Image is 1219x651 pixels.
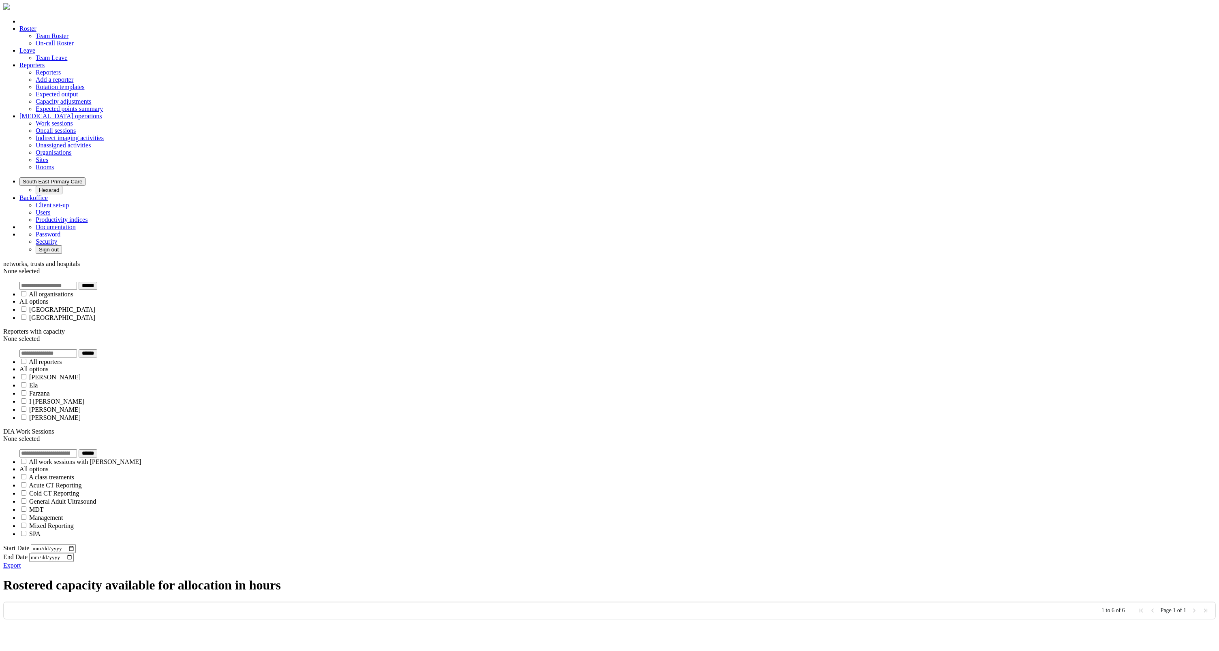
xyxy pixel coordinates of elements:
[1202,607,1209,614] div: Last Page
[36,186,62,194] button: Hexarad
[36,142,91,149] a: Unassigned activities
[36,231,60,238] a: Password
[3,335,1216,343] div: None selected
[29,291,73,298] label: All organisations
[3,435,1216,443] div: None selected
[29,482,81,489] label: Acute CT Reporting
[1112,607,1114,613] span: 6
[29,506,44,513] label: MDT
[1177,607,1182,613] span: of
[36,216,88,223] a: Productivity indices
[29,458,141,465] label: All work sessions with [PERSON_NAME]
[3,260,80,267] label: networks, trusts and hospitals
[3,545,29,551] label: Start Date
[19,113,102,119] a: [MEDICAL_DATA] operations
[19,177,86,186] button: South East Primary Care
[3,562,21,569] a: Export
[29,498,96,505] label: General Adult Ultrasound
[29,490,79,497] label: Cold CT Reporting
[36,32,68,39] a: Team Roster
[3,578,1216,593] h1: Rostered capacity available for allocation in hours
[3,268,1216,275] div: None selected
[29,398,84,405] label: I [PERSON_NAME]
[36,156,48,163] a: Sites
[36,149,72,156] a: Organisations
[29,414,81,421] label: [PERSON_NAME]
[36,69,61,76] a: Reporters
[36,120,73,127] a: Work sessions
[36,54,67,61] a: Team Leave
[36,209,50,216] a: Users
[1191,607,1198,614] div: Next Page
[29,382,38,389] label: Ela
[1122,607,1125,613] span: 6
[19,25,36,32] a: Roster
[1101,607,1104,613] span: 1
[36,202,69,208] a: Client set-up
[36,76,73,83] a: Add a reporter
[19,194,48,201] a: Backoffice
[29,374,81,381] label: [PERSON_NAME]
[36,40,74,47] a: On-call Roster
[19,186,1216,194] ul: South East Primary Care
[36,134,104,141] a: Indirect imaging activities
[36,223,76,230] a: Documentation
[36,245,62,254] button: Sign out
[36,91,78,98] a: Expected output
[1183,607,1186,613] span: 1
[3,328,65,335] label: Reporters with capacity
[1116,607,1121,613] span: of
[36,83,84,90] a: Rotation templates
[1173,607,1176,613] span: 1
[36,127,76,134] a: Oncall sessions
[29,390,50,397] label: Farzana
[3,428,54,435] label: DIA Work Sessions
[29,358,62,365] label: All reporters
[19,298,1216,305] li: All options
[3,553,28,560] label: End Date
[1161,607,1172,613] span: Page
[19,62,45,68] a: Reporters
[29,306,95,313] label: [GEOGRAPHIC_DATA]
[19,466,1216,473] li: All options
[29,406,81,413] label: [PERSON_NAME]
[29,314,95,321] label: [GEOGRAPHIC_DATA]
[36,238,57,245] a: Security
[36,164,54,170] a: Rooms
[29,530,41,537] label: SPA
[36,105,103,112] a: Expected points summary
[29,522,74,529] label: Mixed Reporting
[19,47,35,54] a: Leave
[36,98,91,105] a: Capacity adjustments
[1138,607,1144,614] div: First Page
[29,514,63,521] label: Management
[3,3,10,10] img: brand-opti-rad-logos-blue-and-white-d2f68631ba2948856bd03f2d395fb146ddc8fb01b4b6e9315ea85fa773367...
[29,474,74,481] label: A class treaments
[1106,607,1110,613] span: to
[1149,607,1156,614] div: Previous Page
[19,366,1216,373] li: All options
